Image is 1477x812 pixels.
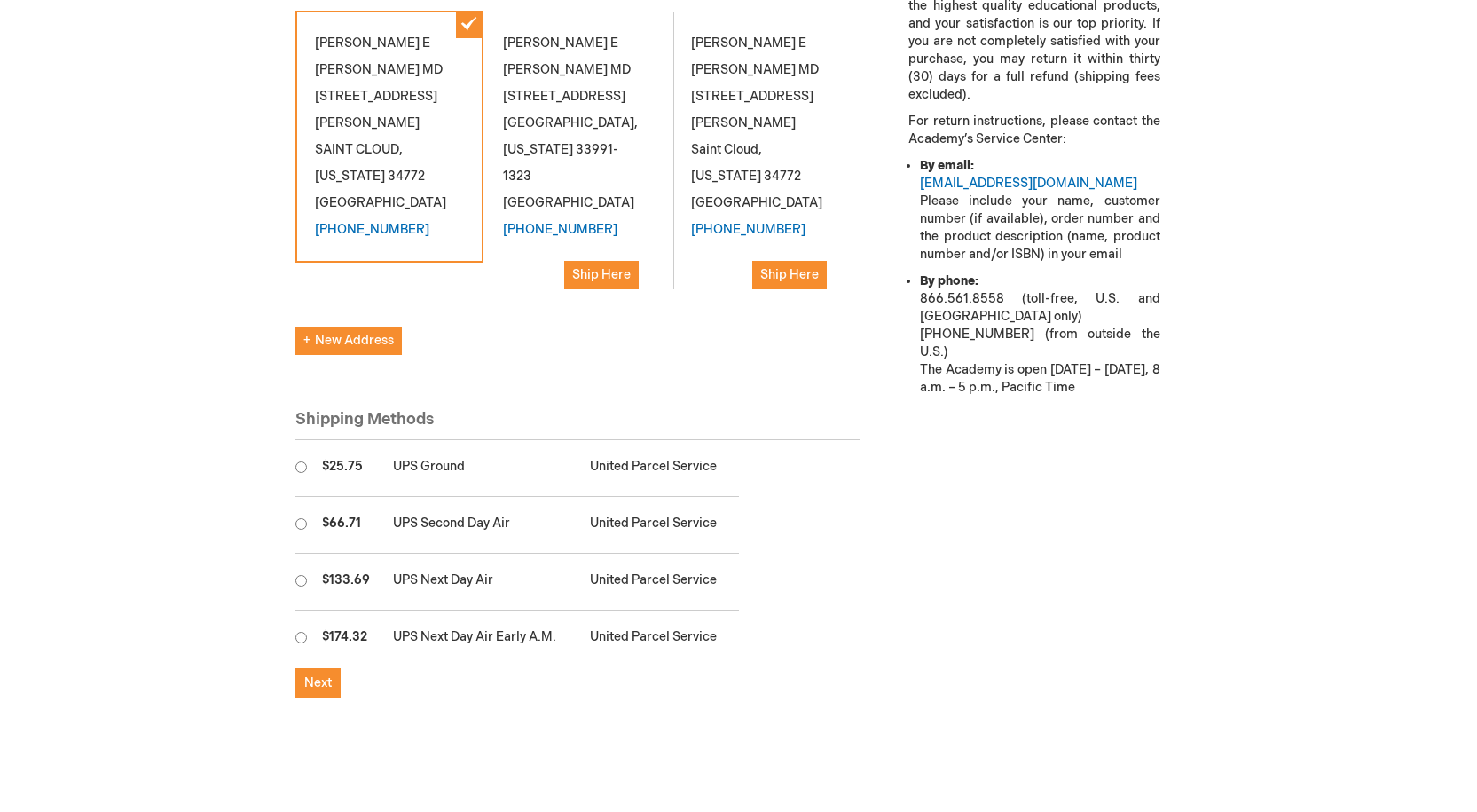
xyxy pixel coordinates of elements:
td: United Parcel Service [581,440,738,497]
span: , [399,142,403,157]
div: Shipping Methods [295,408,860,441]
div: [PERSON_NAME] E [PERSON_NAME] MD [STREET_ADDRESS] [GEOGRAPHIC_DATA] 33991-1323 [GEOGRAPHIC_DATA] [483,11,672,309]
span: New Address [303,333,394,348]
span: Next [304,675,332,690]
a: [PHONE_NUMBER] [315,222,429,237]
span: , [758,142,762,157]
td: UPS Ground [384,440,581,497]
td: United Parcel Service [581,611,738,667]
span: [US_STATE] [691,169,761,184]
p: For return instructions, please contact the Academy’s Service Center: [908,113,1159,148]
span: [US_STATE] [315,169,385,184]
button: New Address [295,327,402,355]
td: UPS Next Day Air [384,554,581,611]
strong: By email: [920,158,974,173]
span: , [634,115,638,130]
span: [US_STATE] [503,142,573,157]
a: [PHONE_NUMBER] [691,222,805,237]
a: [PHONE_NUMBER] [503,222,617,237]
span: $174.32 [322,629,367,644]
div: [PERSON_NAME] E [PERSON_NAME] MD [STREET_ADDRESS][PERSON_NAME] Saint Cloud 34772 [GEOGRAPHIC_DATA] [672,11,860,309]
li: Please include your name, customer number (if available), order number and the product descriptio... [920,157,1159,264]
strong: By phone: [920,273,978,288]
button: Ship Here [752,261,827,289]
span: Ship Here [760,267,819,282]
button: Ship Here [564,261,639,289]
td: United Parcel Service [581,497,738,554]
button: Next [295,668,341,698]
span: $25.75 [322,459,363,474]
div: [PERSON_NAME] E [PERSON_NAME] MD [STREET_ADDRESS][PERSON_NAME] SAINT CLOUD 34772 [GEOGRAPHIC_DATA] [295,11,483,263]
td: United Parcel Service [581,554,738,611]
li: 866.561.8558 (toll-free, U.S. and [GEOGRAPHIC_DATA] only) [PHONE_NUMBER] (from outside the U.S.) ... [920,272,1159,397]
td: UPS Next Day Air Early A.M. [384,611,581,667]
span: Ship Here [572,267,631,282]
span: $133.69 [322,572,370,587]
td: UPS Second Day Air [384,497,581,554]
span: $66.71 [322,516,361,531]
a: [EMAIL_ADDRESS][DOMAIN_NAME] [920,176,1137,191]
